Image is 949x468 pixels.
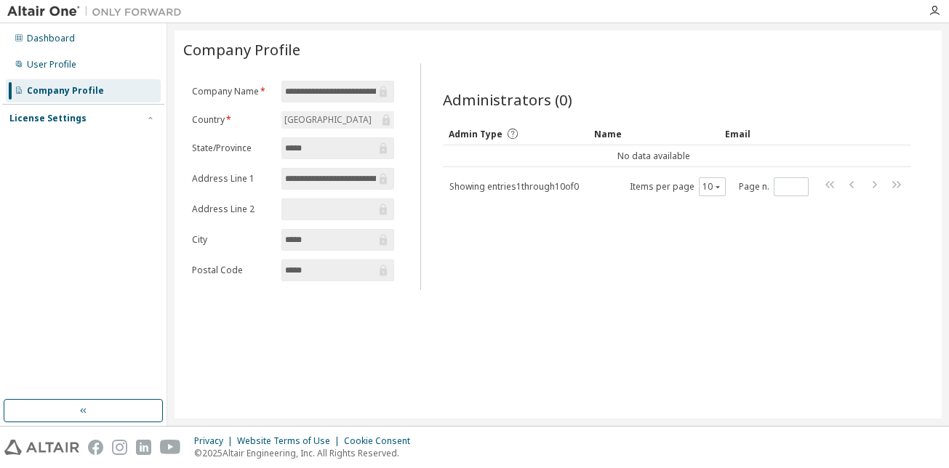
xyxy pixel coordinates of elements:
label: Address Line 1 [192,173,273,185]
span: Administrators (0) [443,89,572,110]
span: Items per page [630,177,726,196]
img: facebook.svg [88,440,103,455]
label: State/Province [192,142,273,154]
label: Company Name [192,86,273,97]
div: Privacy [194,435,237,447]
div: Cookie Consent [344,435,419,447]
label: Country [192,114,273,126]
div: Name [594,122,713,145]
div: License Settings [9,113,87,124]
div: Website Terms of Use [237,435,344,447]
p: © 2025 Altair Engineering, Inc. All Rights Reserved. [194,447,419,459]
div: Dashboard [27,33,75,44]
div: [GEOGRAPHIC_DATA] [281,111,394,129]
img: youtube.svg [160,440,181,455]
span: Page n. [739,177,809,196]
label: Postal Code [192,265,273,276]
span: Showing entries 1 through 10 of 0 [449,180,579,193]
button: 10 [702,181,722,193]
div: Company Profile [27,85,104,97]
img: Altair One [7,4,189,19]
div: User Profile [27,59,76,70]
label: Address Line 2 [192,203,273,215]
td: No data available [443,145,865,167]
div: Email [725,122,786,145]
div: [GEOGRAPHIC_DATA] [282,112,374,128]
label: City [192,234,273,246]
img: instagram.svg [112,440,127,455]
img: altair_logo.svg [4,440,79,455]
img: linkedin.svg [136,440,151,455]
span: Admin Type [449,128,502,140]
span: Company Profile [183,39,300,60]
